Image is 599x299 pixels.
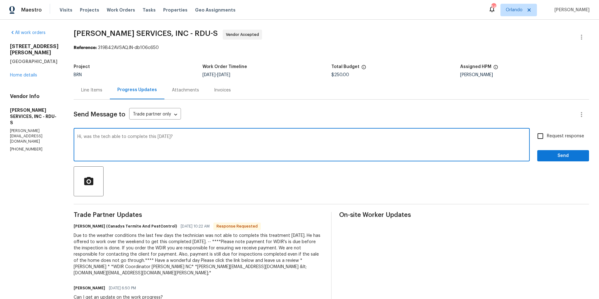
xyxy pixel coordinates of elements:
[21,7,42,13] span: Maestro
[74,212,324,218] span: Trade Partner Updates
[217,73,230,77] span: [DATE]
[74,30,218,37] span: [PERSON_NAME] SERVICES, INC - RDU-S
[74,285,105,291] h6: [PERSON_NAME]
[163,7,187,13] span: Properties
[460,65,491,69] h5: Assigned HPM
[172,87,199,93] div: Attachments
[81,87,102,93] div: Line Items
[361,65,366,73] span: The total cost of line items that have been proposed by Opendoor. This sum includes line items th...
[10,93,59,100] h4: Vendor Info
[537,150,589,162] button: Send
[10,43,59,56] h2: [STREET_ADDRESS][PERSON_NAME]
[460,73,589,77] div: [PERSON_NAME]
[10,58,59,65] h5: [GEOGRAPHIC_DATA]
[226,32,261,38] span: Vendor Accepted
[107,7,135,13] span: Work Orders
[74,223,177,229] h6: [PERSON_NAME] (Canadys Termite And PestControl)
[60,7,72,13] span: Visits
[547,133,584,140] span: Request response
[542,152,584,160] span: Send
[74,46,97,50] b: Reference:
[506,7,523,13] span: Orlando
[74,65,90,69] h5: Project
[331,73,349,77] span: $250.00
[10,107,59,126] h5: [PERSON_NAME] SERVICES, INC - RDU-S
[10,31,46,35] a: All work orders
[202,65,247,69] h5: Work Order Timeline
[214,87,231,93] div: Invoices
[74,73,82,77] span: BRN
[10,147,59,152] p: [PHONE_NUMBER]
[10,128,59,144] p: [PERSON_NAME][EMAIL_ADDRESS][DOMAIN_NAME]
[181,223,210,229] span: [DATE] 10:22 AM
[331,65,359,69] h5: Total Budget
[202,73,230,77] span: -
[493,65,498,73] span: The hpm assigned to this work order.
[202,73,216,77] span: [DATE]
[552,7,590,13] span: [PERSON_NAME]
[74,233,324,276] div: Due to the weather conditions the last few days the technician was not able to complete this trea...
[80,7,99,13] span: Projects
[129,110,181,120] div: Trade partner only
[117,87,157,93] div: Progress Updates
[74,45,589,51] div: 319B42AVSAQJN-db106c650
[339,212,589,218] span: On-site Worker Updates
[10,73,37,77] a: Home details
[214,223,260,229] span: Response Requested
[77,135,526,156] textarea: Hi, was the tech able to complete this [DATE]?
[109,285,136,291] span: [DATE] 6:50 PM
[491,4,496,10] div: 54
[195,7,236,13] span: Geo Assignments
[74,111,125,118] span: Send Message to
[143,8,156,12] span: Tasks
